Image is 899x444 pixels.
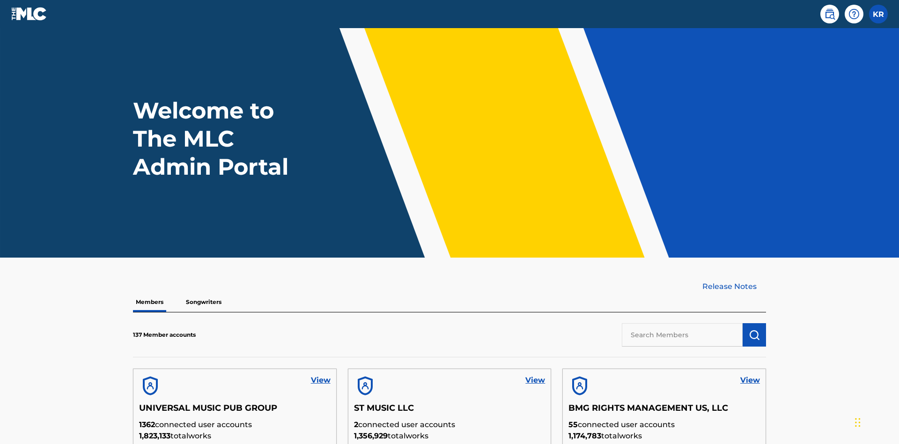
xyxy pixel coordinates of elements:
h5: BMG RIGHTS MANAGEMENT US, LLC [568,403,760,419]
iframe: Chat Widget [852,399,899,444]
h5: UNIVERSAL MUSIC PUB GROUP [139,403,331,419]
span: 1,174,783 [568,431,601,440]
input: Search Members [622,323,743,347]
p: total works [139,430,331,442]
img: account [139,375,162,397]
p: 137 Member accounts [133,331,196,339]
p: total works [354,430,545,442]
p: Songwriters [183,292,224,312]
a: Public Search [820,5,839,23]
a: View [525,375,545,386]
p: connected user accounts [139,419,331,430]
img: Search Works [749,329,760,340]
p: total works [568,430,760,442]
div: Drag [855,408,861,437]
p: Members [133,292,166,312]
div: User Menu [869,5,888,23]
img: MLC Logo [11,7,47,21]
span: 1,356,929 [354,431,388,440]
img: account [568,375,591,397]
h5: ST MUSIC LLC [354,403,545,419]
p: connected user accounts [568,419,760,430]
span: 55 [568,420,578,429]
a: Release Notes [702,281,766,292]
span: 1362 [139,420,155,429]
img: search [824,8,835,20]
p: connected user accounts [354,419,545,430]
img: help [848,8,860,20]
div: Help [845,5,863,23]
img: account [354,375,376,397]
a: View [311,375,331,386]
h1: Welcome to The MLC Admin Portal [133,96,308,181]
span: 2 [354,420,358,429]
span: 1,823,133 [139,431,170,440]
a: View [740,375,760,386]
